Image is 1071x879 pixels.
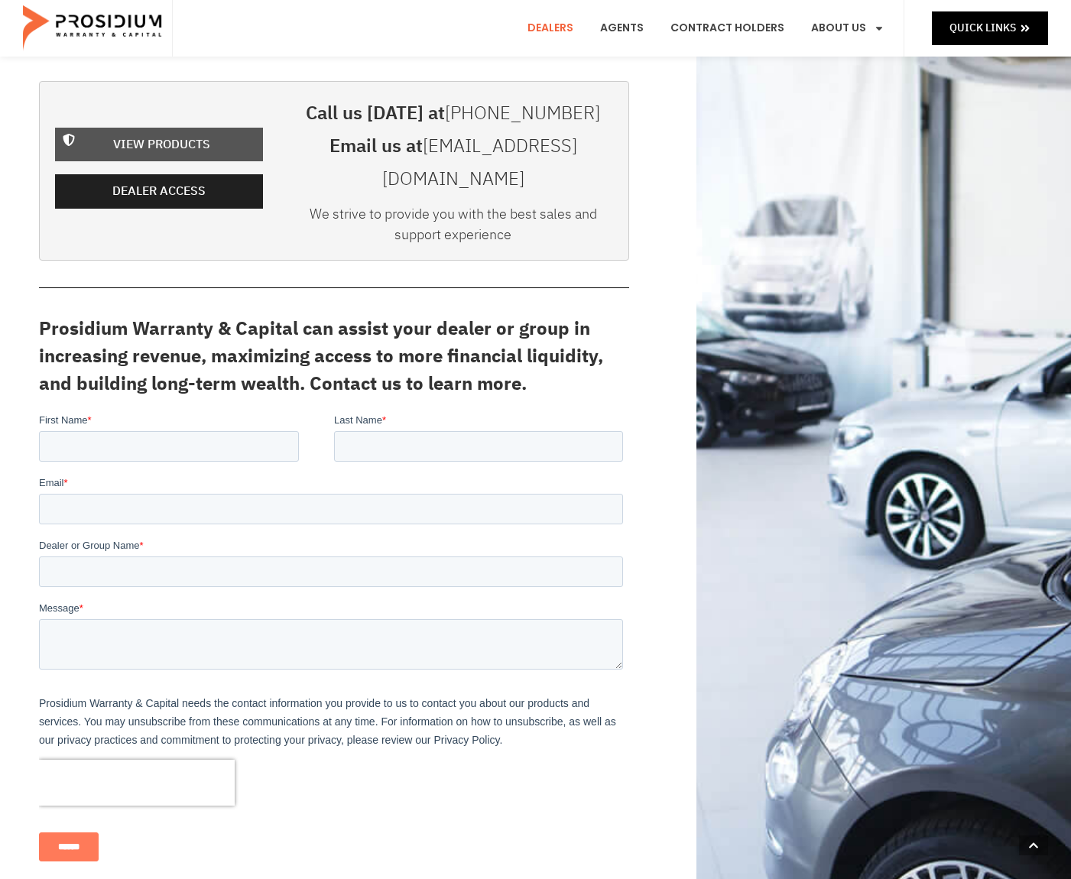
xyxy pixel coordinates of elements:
div: We strive to provide you with the best sales and support experience [294,203,613,252]
a: [PHONE_NUMBER] [445,99,600,127]
a: View Products [55,128,263,162]
h3: Prosidium Warranty & Capital can assist your dealer or group in increasing revenue, maximizing ac... [39,315,629,397]
a: Quick Links [932,11,1048,44]
span: View Products [113,134,210,156]
iframe: Form 0 [39,413,629,874]
a: Dealer Access [55,174,263,209]
a: [EMAIL_ADDRESS][DOMAIN_NAME] [382,132,577,193]
h3: Email us at [294,130,613,196]
span: Dealer Access [112,180,206,203]
h3: Call us [DATE] at [294,97,613,130]
span: Quick Links [949,18,1016,37]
